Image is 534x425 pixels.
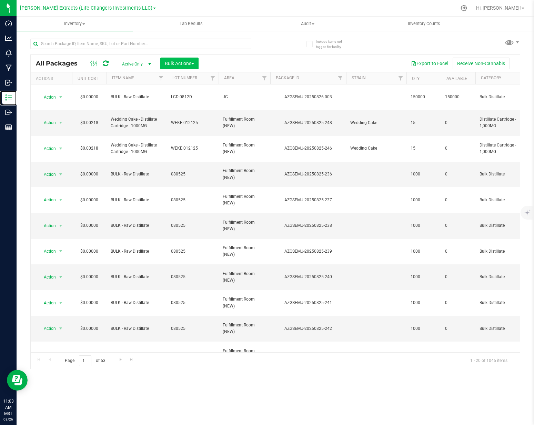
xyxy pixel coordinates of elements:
span: Bulk Distillate [480,171,532,178]
p: 08/26 [3,417,13,422]
td: $0.00000 [72,213,107,239]
input: 1 [79,355,91,366]
a: Audit [249,17,366,31]
inline-svg: Inventory [5,94,12,101]
td: $0.00000 [72,239,107,265]
inline-svg: Reports [5,124,12,131]
inline-svg: Monitoring [5,50,12,57]
div: AZGSEMU-20250825-243 [269,351,347,357]
td: $0.00000 [72,290,107,316]
td: $0.00000 [72,162,107,188]
span: Action [38,272,56,282]
span: select [57,170,65,179]
span: 150000 [445,94,471,100]
span: Wedding Cake [350,120,402,126]
span: Fulfillment Room (NEW) [223,348,266,361]
span: Inventory Counts [399,21,450,27]
span: 0 [445,351,471,357]
span: 1000 [411,300,437,306]
span: Fulfillment Room (NEW) [223,168,266,181]
span: 1 - 20 of 1045 items [465,355,513,366]
span: Bulk Distillate [480,300,532,306]
span: WEKE.012125 [171,145,214,152]
td: $0.00218 [72,136,107,162]
a: Lot Number [172,75,197,80]
span: 1000 [411,274,437,280]
span: BULK - Raw Distillate [111,222,163,229]
div: AZGSEMU-20250825-242 [269,325,347,332]
span: BULK - Raw Distillate [111,248,163,255]
span: 15 [411,145,437,152]
span: Fulfillment Room (NEW) [223,116,266,129]
a: Category [481,75,501,80]
span: Fulfillment Room (NEW) [223,219,266,232]
div: AZGSEMU-20250825-236 [269,171,347,178]
div: AZGSEMU-20250825-238 [269,222,347,229]
div: AZGSEMU-20250825-239 [269,248,347,255]
span: select [57,92,65,102]
span: BULK - Raw Distillate [111,94,163,100]
a: Filter [207,72,219,84]
span: LCD-0812D [171,94,214,100]
td: $0.00000 [72,342,107,367]
span: Distillate Cartridge - 1,000MG [480,116,532,129]
span: Action [38,246,56,256]
span: Bulk Actions [165,61,194,66]
span: Lab Results [170,21,212,27]
span: select [57,350,65,359]
span: Fulfillment Room (NEW) [223,193,266,206]
inline-svg: Dashboard [5,20,12,27]
span: 1000 [411,248,437,255]
span: Bulk Distillate [480,351,532,357]
span: 1000 [411,171,437,178]
a: Filter [335,72,346,84]
a: Qty [412,76,420,81]
a: Filter [155,72,167,84]
span: 0 [445,222,471,229]
a: Go to the next page [115,355,125,365]
span: Action [38,170,56,179]
td: $0.00000 [72,84,107,110]
td: $0.00218 [72,110,107,136]
span: Action [38,118,56,128]
span: Action [38,221,56,231]
span: 0 [445,274,471,280]
span: 0 [445,171,471,178]
a: Area [224,75,234,80]
span: 0 [445,145,471,152]
span: BULK - Raw Distillate [111,351,163,357]
span: 080525 [171,300,214,306]
span: BULK - Raw Distillate [111,171,163,178]
span: Action [38,324,56,333]
span: Bulk Distillate [480,274,532,280]
span: 1000 [411,325,437,332]
iframe: Resource center [7,370,28,391]
span: 080525 [171,171,214,178]
div: AZGSEMU-20250825-240 [269,274,347,280]
span: 080525 [171,248,214,255]
div: AZGSEMU-20250825-248 [269,120,347,126]
span: 15 [411,120,437,126]
div: AZGSEMU-20250825-246 [269,145,347,152]
span: WEKE.012125 [171,120,214,126]
a: Filter [259,72,270,84]
a: Inventory Counts [366,17,482,31]
span: JC [223,94,266,100]
span: Distillate Cartridge - 1,000MG [480,142,532,155]
div: AZGSEMU-20250825-237 [269,197,347,203]
a: Package ID [276,75,299,80]
span: Hi, [PERSON_NAME]! [476,5,521,11]
span: BULK - Raw Distillate [111,325,163,332]
span: 1000 [411,222,437,229]
input: Search Package ID, Item Name, SKU, Lot or Part Number... [30,39,251,49]
inline-svg: Analytics [5,35,12,42]
span: 080525 [171,274,214,280]
span: Fulfillment Room (NEW) [223,271,266,284]
span: 1000 [411,351,437,357]
button: Bulk Actions [160,58,199,69]
div: AZGSEMU-20250826-003 [269,94,347,100]
span: Page of 53 [59,355,111,366]
span: Fulfillment Room (NEW) [223,296,266,309]
span: Include items not tagged for facility [316,39,350,49]
span: [PERSON_NAME] Extracts (Life Changers Investments LLC) [20,5,152,11]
